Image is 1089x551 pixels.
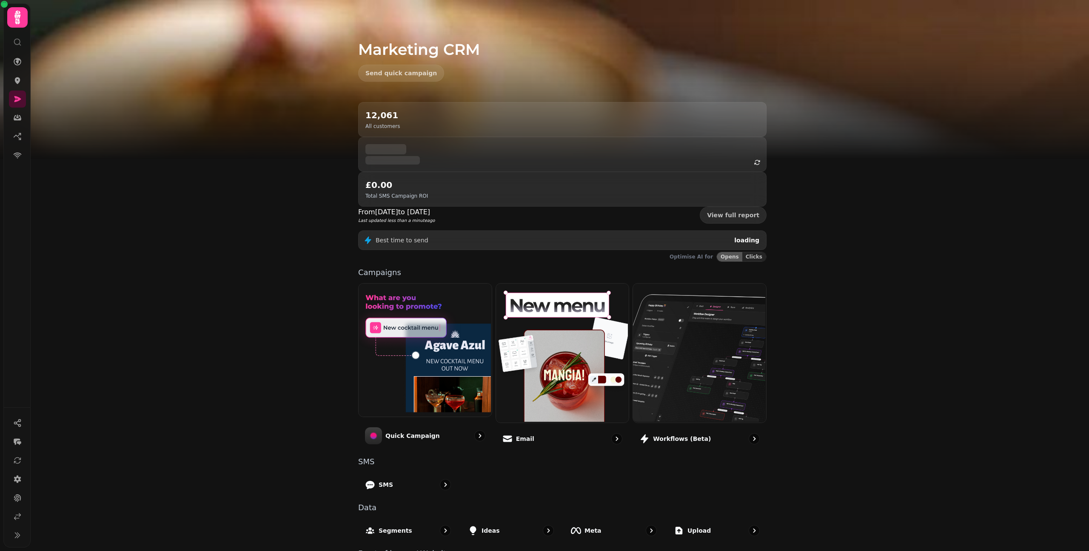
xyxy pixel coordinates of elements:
p: Meta [584,526,602,535]
svg: go to [750,526,758,535]
img: Workflows (beta) [632,283,765,422]
p: SMS [358,458,767,466]
h1: Marketing CRM [358,20,767,58]
p: Total SMS Campaign ROI [365,193,428,199]
p: Email [516,435,534,443]
svg: go to [613,435,621,443]
span: Send quick campaign [365,70,437,76]
a: EmailEmail [496,283,630,451]
button: refresh [750,155,764,170]
p: From [DATE] to [DATE] [358,207,435,217]
p: All customers [365,123,400,130]
p: Ideas [482,526,500,535]
p: Optimise AI for [670,253,713,260]
p: Best time to send [376,236,428,244]
p: Quick Campaign [385,432,440,440]
svg: go to [544,526,553,535]
a: Segments [358,518,458,543]
p: Data [358,504,767,511]
svg: go to [441,526,450,535]
svg: go to [476,432,484,440]
p: Segments [379,526,412,535]
button: Opens [717,252,742,261]
svg: go to [441,480,450,489]
a: Meta [564,518,664,543]
span: Opens [721,254,739,259]
svg: go to [647,526,656,535]
a: Upload [667,518,767,543]
span: loading [734,237,759,244]
button: Clicks [742,252,766,261]
p: SMS [379,480,393,489]
button: Send quick campaign [358,65,444,82]
p: Campaigns [358,269,767,276]
img: Email [495,283,628,422]
a: Quick CampaignQuick Campaign [358,283,492,451]
h2: 12,061 [365,109,400,121]
span: Clicks [746,254,762,259]
a: View full report [700,207,767,224]
a: Ideas [461,518,561,543]
p: Upload [687,526,711,535]
svg: go to [750,435,758,443]
a: SMS [358,472,458,497]
a: Workflows (beta)Workflows (beta) [633,283,767,451]
h2: £0.00 [365,179,428,191]
img: Quick Campaign [358,283,491,416]
p: Last updated less than a minute ago [358,217,435,224]
p: Workflows (beta) [653,435,711,443]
